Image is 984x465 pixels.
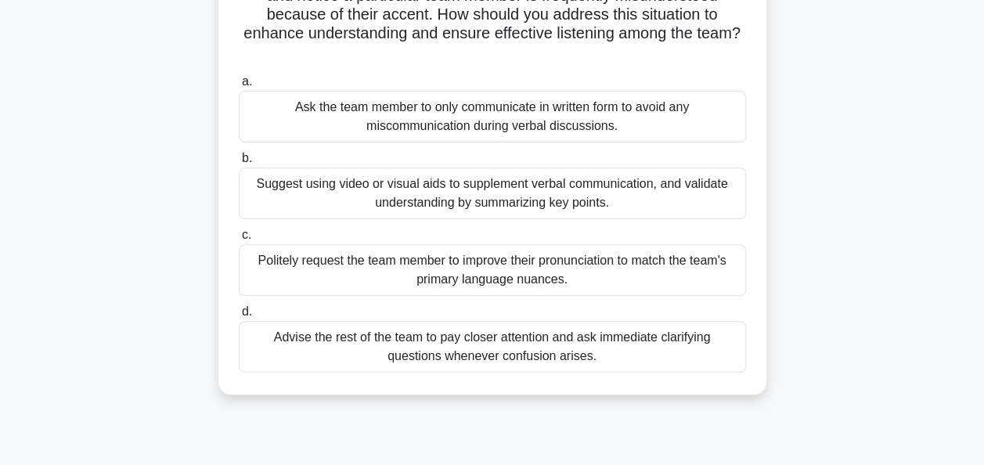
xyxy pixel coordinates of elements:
span: a. [242,74,252,88]
div: Politely request the team member to improve their pronunciation to match the team's primary langu... [239,244,746,296]
div: Ask the team member to only communicate in written form to avoid any miscommunication during verb... [239,91,746,142]
div: Advise the rest of the team to pay closer attention and ask immediate clarifying questions whenev... [239,321,746,373]
div: Suggest using video or visual aids to supplement verbal communication, and validate understanding... [239,168,746,219]
span: b. [242,151,252,164]
span: c. [242,228,251,241]
span: d. [242,305,252,318]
